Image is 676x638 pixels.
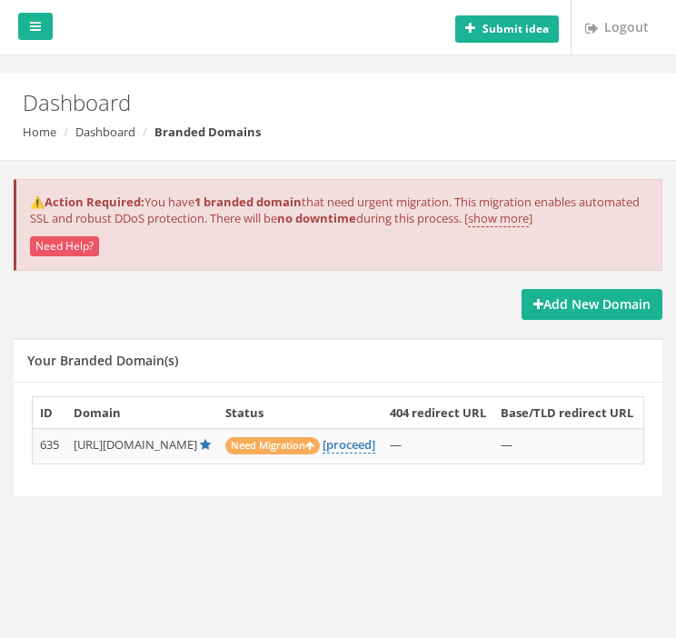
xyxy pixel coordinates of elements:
strong: Add New Domain [533,295,651,313]
strong: ⚠️Action Required: [30,194,144,210]
button: Submit idea [455,15,559,43]
b: Submit idea [482,21,549,36]
td: 635 [33,429,66,464]
a: Default [200,436,211,453]
a: Add New Domain [522,289,662,320]
span: Need Migration [225,437,320,454]
td: — [383,429,493,464]
a: Dashboard [75,124,135,140]
th: Status [218,397,383,429]
span: [URL][DOMAIN_NAME] [74,436,197,453]
th: Base/TLD redirect URL [493,397,641,429]
strong: 1 branded domain [194,194,302,210]
th: Domain [66,397,218,429]
a: show more [468,210,529,227]
a: [proceed] [323,436,375,454]
th: 404 redirect URL [383,397,493,429]
h2: Dashboard [23,91,653,115]
strong: no downtime [277,210,356,226]
strong: Branded Domains [154,124,261,140]
a: Home [23,124,56,140]
h5: Your Branded Domain(s) [27,354,178,367]
p: You have that need urgent migration. This migration enables automated SSL and robust DDoS protect... [30,194,648,227]
td: — [493,429,641,464]
button: Need Help? [30,236,99,256]
th: ID [33,397,66,429]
